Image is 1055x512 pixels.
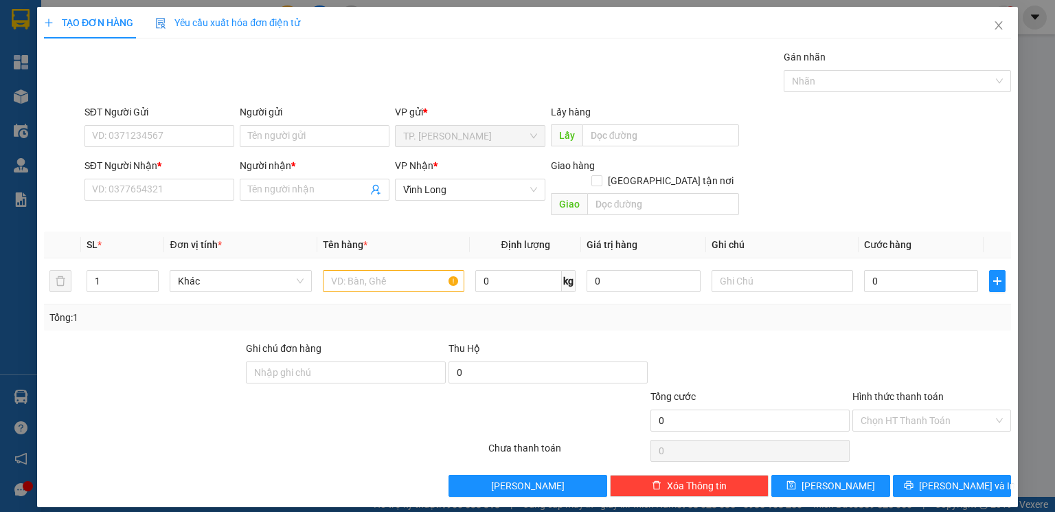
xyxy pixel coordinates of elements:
span: printer [904,480,914,491]
label: Gán nhãn [784,52,826,63]
label: Ghi chú đơn hàng [246,343,321,354]
span: user-add [370,184,381,195]
span: TẠO ĐƠN HÀNG [44,17,133,28]
span: [PERSON_NAME] và In [919,478,1015,493]
input: Ghi Chú [712,270,853,292]
span: Thu Hộ [448,343,479,354]
span: Lấy hàng [550,107,590,118]
span: kg [562,270,576,292]
span: plus [44,18,54,27]
span: Giao hàng [550,160,594,171]
label: Hình thức thanh toán [852,391,944,402]
span: [PERSON_NAME] [802,478,875,493]
span: save [786,480,796,491]
span: plus [990,276,1005,287]
span: TP. Hồ Chí Minh [403,126,536,146]
input: VD: Bàn, Ghế [323,270,464,292]
span: Cước hàng [864,239,911,250]
button: Close [979,7,1018,45]
span: VP Nhận [395,160,433,171]
input: Dọc đường [582,124,739,146]
span: delete [652,480,661,491]
span: close [993,20,1004,31]
span: Tên hàng [323,239,367,250]
button: plus [989,270,1006,292]
input: Ghi chú đơn hàng [246,361,445,383]
span: Giao [550,193,587,215]
span: Yêu cầu xuất hóa đơn điện tử [155,17,300,28]
input: Dọc đường [587,193,739,215]
button: save[PERSON_NAME] [771,475,890,497]
span: Giá trị hàng [587,239,637,250]
span: Vĩnh Long [403,179,536,200]
div: SĐT Người Nhận [84,158,234,173]
th: Ghi chú [706,232,859,258]
span: SL [87,239,98,250]
span: Lấy [550,124,582,146]
div: Tổng: 1 [49,310,408,325]
div: SĐT Người Gửi [84,104,234,120]
button: deleteXóa Thông tin [610,475,769,497]
span: Khác [178,271,303,291]
input: 0 [587,270,701,292]
span: [PERSON_NAME] [491,478,565,493]
span: [GEOGRAPHIC_DATA] tận nơi [602,173,739,188]
img: icon [155,18,166,29]
div: Chưa thanh toán [487,441,648,465]
button: [PERSON_NAME] [448,475,606,497]
div: Người gửi [240,104,389,120]
div: Người nhận [240,158,389,173]
span: Xóa Thông tin [667,478,727,493]
span: Đơn vị tính [170,239,221,250]
button: printer[PERSON_NAME] và In [893,475,1012,497]
span: Định lượng [501,239,549,250]
div: VP gửi [395,104,545,120]
span: Tổng cước [650,391,696,402]
button: delete [49,270,71,292]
